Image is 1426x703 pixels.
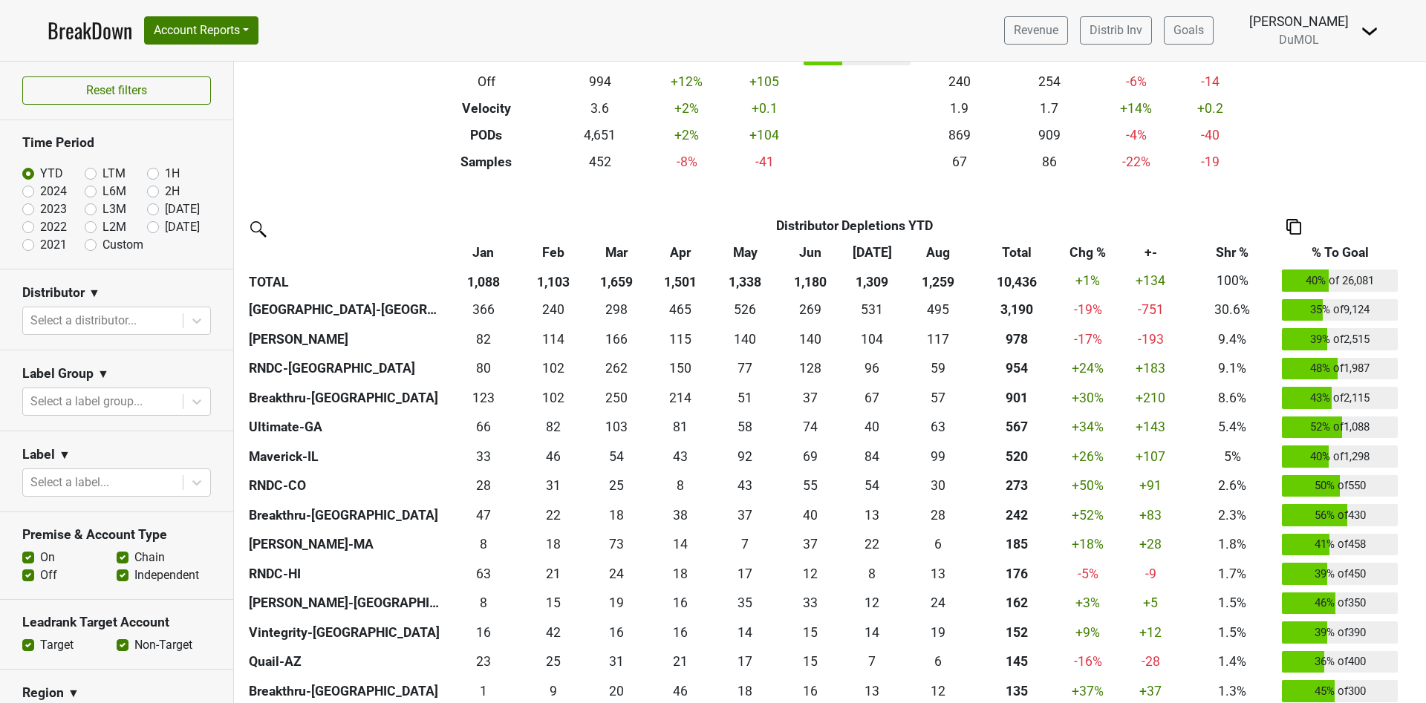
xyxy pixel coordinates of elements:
td: 54.166 [585,442,649,471]
th: Shr %: activate to sort column ascending [1186,239,1279,266]
div: 520 [976,447,1057,466]
td: 127.504 [780,354,841,384]
div: +183 [1119,359,1182,378]
td: 8.334 [649,471,711,501]
label: L3M [102,200,126,218]
th: 1,659 [585,266,649,295]
td: 139.834 [780,324,841,354]
th: Samples [418,148,556,175]
td: 495 [903,295,973,325]
td: 37 [711,500,780,530]
th: 1,088 [444,266,523,295]
td: +30 % [1061,383,1116,413]
td: 214.336 [649,383,711,413]
label: Custom [102,236,143,254]
td: -8 % [645,148,729,175]
td: 76.666 [711,354,780,384]
div: 567 [976,417,1057,436]
td: 13 [841,500,903,530]
td: -19 [1178,148,1242,175]
td: 4,651 [555,122,645,148]
div: 269 [784,300,838,319]
td: 531.336 [841,295,903,325]
div: 240 [527,300,581,319]
td: 17.5 [523,530,585,560]
td: 84.167 [841,442,903,471]
h3: Label Group [22,366,94,382]
td: +12 % [645,68,729,95]
div: 43 [714,476,776,495]
td: 102.4 [523,354,585,384]
div: 46 [527,447,581,466]
div: 128 [784,359,838,378]
td: +50 % [1061,471,1116,501]
th: 1,259 [903,266,973,295]
div: 954 [976,359,1057,378]
div: 526 [714,300,776,319]
div: -193 [1119,330,1182,349]
td: 9.1% [1186,354,1279,384]
button: Reset filters [22,76,211,105]
th: [PERSON_NAME]-MA [245,530,444,560]
th: 566.840 [973,413,1061,442]
div: 3,190 [976,300,1057,319]
div: +28 [1119,534,1182,554]
td: 261.5 [585,354,649,384]
div: 69 [784,447,838,466]
div: 37 [784,388,838,408]
th: 978.169 [973,324,1061,354]
th: 3189.603 [973,295,1061,325]
div: +143 [1119,417,1182,436]
img: Dropdown Menu [1361,22,1378,40]
td: +0.1 [729,95,800,122]
td: +2 % [645,95,729,122]
th: 185.496 [973,530,1061,560]
span: ▼ [68,684,79,702]
td: 57.002 [903,383,973,413]
td: 2.6% [1186,471,1279,501]
td: 99.165 [903,442,973,471]
td: 55.333 [780,471,841,501]
span: ▼ [59,446,71,464]
h3: Premise & Account Type [22,527,211,543]
label: Independent [134,566,199,584]
th: &nbsp;: activate to sort column ascending [245,239,444,266]
td: 37.333 [780,530,841,560]
td: -4 % [1094,122,1178,148]
img: filter [245,216,269,240]
th: RNDC-CO [245,471,444,501]
div: 84 [845,447,899,466]
td: -14 [1178,68,1242,95]
span: +134 [1136,273,1165,288]
th: Feb: activate to sort column ascending [523,239,585,266]
td: 57.66 [711,413,780,442]
td: 14.333 [649,530,711,560]
td: 102.491 [523,383,585,413]
div: 7 [714,534,776,554]
th: 901.348 [973,383,1061,413]
th: [GEOGRAPHIC_DATA]-[GEOGRAPHIC_DATA] [245,295,444,325]
td: +24 % [1061,354,1116,384]
th: Jun: activate to sort column ascending [780,239,841,266]
div: -751 [1119,300,1182,319]
td: 33.166 [444,442,523,471]
div: +83 [1119,506,1182,525]
a: BreakDown [48,15,132,46]
td: 2.3% [1186,500,1279,530]
div: 43 [653,447,707,466]
label: On [40,549,55,566]
div: 18 [588,506,646,525]
div: 104 [845,330,899,349]
div: 73 [588,534,646,554]
td: 104.167 [841,324,903,354]
td: +0.2 [1178,95,1242,122]
a: Goals [1164,16,1214,45]
div: 37 [784,534,838,554]
th: May: activate to sort column ascending [711,239,780,266]
div: 102 [527,388,581,408]
label: Target [40,636,74,654]
td: 103.03 [585,413,649,442]
td: +104 [729,122,800,148]
img: Copy to clipboard [1286,219,1301,235]
div: 13 [845,506,899,525]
